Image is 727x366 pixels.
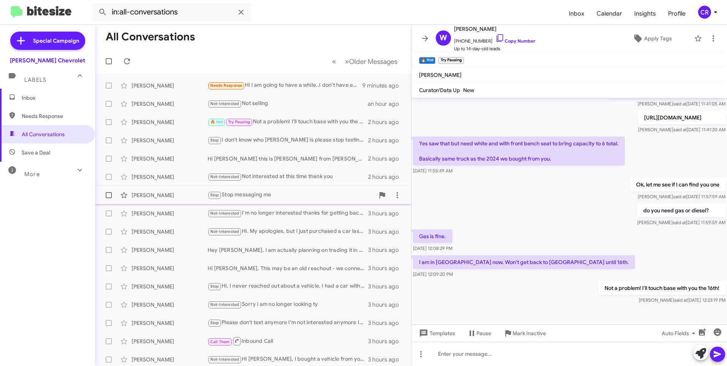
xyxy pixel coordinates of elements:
span: [DATE] 12:08:29 PM [413,245,452,251]
a: Profile [662,3,692,25]
div: Hey [PERSON_NAME], I am actually planning on trading it in at [PERSON_NAME] Nissan of Stanhope, g... [208,246,368,254]
span: [DATE] 12:09:20 PM [413,271,453,277]
div: Hi [PERSON_NAME] this is [PERSON_NAME] from [PERSON_NAME] in [GEOGRAPHIC_DATA], This is my cell n... [208,155,368,162]
div: [PERSON_NAME] [132,264,208,272]
div: 3 hours ago [368,319,405,327]
div: 3 hours ago [368,283,405,290]
p: do you need gas or diesel? [637,204,725,217]
input: Search [92,3,252,21]
span: Not-Interested [210,174,240,179]
div: Please don't text anymore I'm not interested anymore I was just looking [208,318,368,327]
a: Special Campaign [10,32,85,50]
div: an hour ago [368,100,405,108]
div: 3 hours ago [368,356,405,363]
span: [DATE] 11:55:49 AM [413,168,452,173]
span: Stop [210,193,219,197]
small: Try Pausing [438,57,464,64]
span: Try Pausing [228,119,250,124]
span: Curator/Data Up [419,87,460,94]
div: Not a problem! I'll touch base with you the 16th! [208,118,368,126]
div: [PERSON_NAME] [132,228,208,236]
div: Not selling [208,99,368,108]
span: Not-Interested [210,211,240,216]
span: More [24,171,40,178]
span: [PERSON_NAME] [454,24,535,33]
div: [PERSON_NAME] [132,100,208,108]
span: Up to 14-day-old leads [454,45,535,53]
span: Stop [210,284,219,289]
div: I'm no longer interested thanks for getting back though [208,209,368,218]
div: [PERSON_NAME] [132,155,208,162]
div: [PERSON_NAME] [132,283,208,290]
div: Hi. My apologies, but I just purchased a car last year from your dealership and I'm not looking f... [208,227,368,236]
p: Gas is fine. [413,229,452,243]
nav: Page navigation example [328,54,402,69]
small: 🔥 Hot [419,57,435,64]
div: 9 minutes ago [362,82,405,89]
div: [PERSON_NAME] [132,210,208,217]
span: Stop [210,320,219,325]
div: 2 hours ago [368,137,405,144]
span: New [463,87,474,94]
div: [PERSON_NAME] Chevrolet [10,57,85,64]
span: Older Messages [349,57,397,66]
div: 3 hours ago [368,210,405,217]
span: Auto Fields [662,326,698,340]
span: Save a Deal [22,149,50,156]
div: [PERSON_NAME] [132,137,208,144]
span: [PERSON_NAME] [DATE] 11:59:59 AM [637,220,725,225]
span: 🔥 Hot [210,119,223,124]
span: Needs Response [210,83,243,88]
div: 3 hours ago [368,301,405,309]
div: I don't know who [PERSON_NAME] is please stop texting me !!!! [208,136,368,145]
button: Previous [327,54,341,69]
span: said at [673,220,686,225]
div: 3 hours ago [368,264,405,272]
div: [PERSON_NAME] [132,173,208,181]
span: Labels [24,76,46,83]
div: 3 hours ago [368,246,405,254]
div: CR [698,6,711,19]
span: Needs Response [22,112,86,120]
button: Apply Tags [613,32,690,45]
span: Pause [476,326,491,340]
span: Call Them [210,339,230,344]
a: Calendar [590,3,628,25]
div: [PERSON_NAME] [132,118,208,126]
span: [PERSON_NAME] [DATE] 11:41:05 AM [638,101,725,107]
span: [PERSON_NAME] [DATE] 11:41:20 AM [638,127,725,132]
button: Templates [411,326,461,340]
span: Not-Interested [210,101,240,106]
span: Apply Tags [644,32,672,45]
span: » [345,57,349,66]
p: Not a problem! I'll touch base with you the 16th! [598,281,725,295]
span: said at [673,127,687,132]
div: 2 hours ago [368,173,405,181]
span: said at [674,297,687,303]
div: [PERSON_NAME] [132,191,208,199]
div: 3 hours ago [368,337,405,345]
span: Mark Inactive [513,326,546,340]
a: Inbox [563,3,590,25]
div: 2 hours ago [368,155,405,162]
span: Stop [210,138,219,143]
div: Hi I am going to have a while..I don't have enough equity in my Nissan Rogue..I have only had it ... [208,81,362,90]
div: [PERSON_NAME] [132,246,208,254]
button: Auto Fields [656,326,704,340]
span: Templates [417,326,455,340]
button: Pause [461,326,497,340]
div: [PERSON_NAME] [132,301,208,309]
span: « [332,57,336,66]
div: 2 hours ago [368,118,405,126]
span: Insights [628,3,662,25]
span: [PERSON_NAME] [DATE] 11:57:59 AM [638,194,725,199]
div: [PERSON_NAME] [132,82,208,89]
p: Ok, let me see if I can find you one [630,178,725,191]
p: Yes saw that but need white and with front bench seat to bring capacity to 6 total. Basically sam... [413,137,625,165]
div: Stop messaging me [208,191,375,199]
span: [PERSON_NAME] [419,72,462,78]
button: Next [340,54,402,69]
span: Special Campaign [33,37,79,45]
